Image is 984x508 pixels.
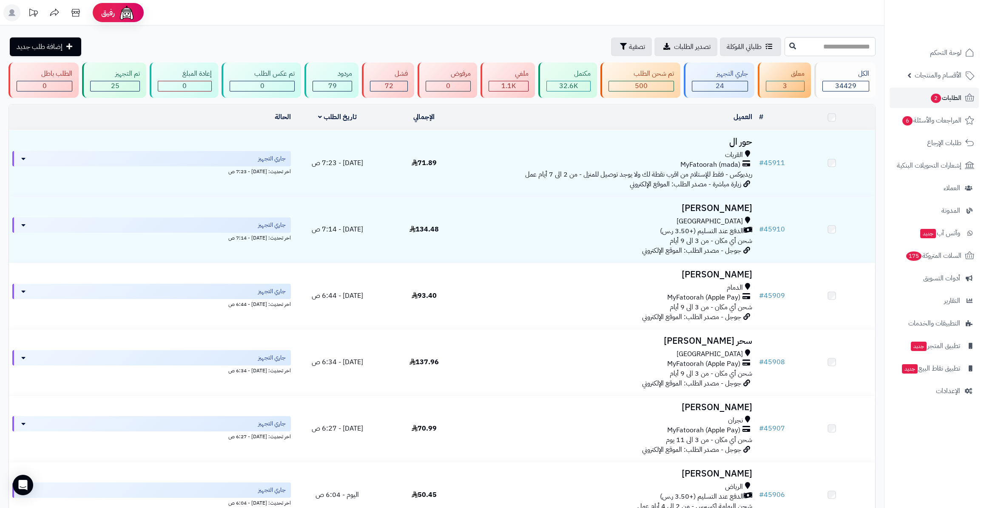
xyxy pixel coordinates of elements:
a: تاريخ الطلب [318,112,357,122]
a: التطبيقات والخدمات [890,313,979,334]
div: 0 [230,81,294,91]
div: 1131 [489,81,528,91]
span: جاري التجهيز [258,486,286,494]
span: أدوات التسويق [923,272,960,284]
a: #45906 [759,490,785,500]
span: تصدير الطلبات [674,42,711,52]
a: #45908 [759,357,785,367]
span: # [759,490,764,500]
a: #45911 [759,158,785,168]
span: # [759,423,764,434]
span: 137.96 [410,357,439,367]
div: 3 [766,81,804,91]
div: 25 [91,81,139,91]
span: طلباتي المُوكلة [727,42,762,52]
a: #45910 [759,224,785,234]
a: الإجمالي [413,112,435,122]
span: [GEOGRAPHIC_DATA] [677,217,743,226]
a: التقارير [890,291,979,311]
a: العميل [734,112,752,122]
span: 79 [328,81,337,91]
span: الدفع عند التسليم (+3.50 ر.س) [660,492,744,502]
span: التقارير [944,295,960,307]
span: نجران [728,416,743,425]
span: الدمام [727,283,743,293]
span: شحن أي مكان - من 3 الى 9 أيام [670,302,752,312]
img: logo-2.png [926,24,976,42]
span: 3 [783,81,787,91]
div: 72 [370,81,407,91]
span: تطبيق المتجر [910,340,960,352]
span: 25 [111,81,119,91]
span: [DATE] - 6:44 ص [312,291,363,301]
div: اخر تحديث: [DATE] - 7:14 ص [12,233,291,242]
a: جاري التجهيز 24 [682,63,756,98]
span: المراجعات والأسئلة [902,114,961,126]
a: أدوات التسويق [890,268,979,288]
div: ملغي [489,69,529,79]
span: جديد [920,229,936,238]
div: تم عكس الطلب [230,69,295,79]
a: تم شحن الطلب 500 [599,63,682,98]
span: 1.1K [501,81,516,91]
div: مرفوض [426,69,470,79]
span: لوحة التحكم [930,47,961,59]
a: مرفوض 0 [416,63,478,98]
span: إشعارات التحويلات البنكية [897,160,961,171]
span: التطبيقات والخدمات [908,317,960,329]
span: MyFatoorah (Apple Pay) [667,293,740,303]
span: ريدبوكس - فقط للإستلام من اقرب نقطة لك ولا يوجد توصيل للمنزل - من 2 الى 7 أيام عمل [525,169,752,180]
span: رفيق [101,8,115,18]
span: الأقسام والمنتجات [915,69,961,81]
span: جوجل - مصدر الطلب: الموقع الإلكتروني [642,378,741,388]
a: تم عكس الطلب 0 [220,63,303,98]
div: معلق [766,69,804,79]
a: إشعارات التحويلات البنكية [890,155,979,176]
span: 70.99 [412,423,437,434]
span: [DATE] - 6:27 ص [312,423,363,434]
span: 71.89 [412,158,437,168]
a: العملاء [890,178,979,198]
div: 0 [17,81,72,91]
a: المدونة [890,200,979,221]
span: 500 [635,81,648,91]
span: [DATE] - 7:23 ص [312,158,363,168]
a: الكل34429 [813,63,877,98]
span: القريات [725,150,743,160]
h3: حور ال [471,137,752,147]
div: مردود [313,69,352,79]
span: اليوم - 6:04 ص [316,490,359,500]
div: 24 [692,81,748,91]
span: [GEOGRAPHIC_DATA] [677,349,743,359]
span: الطلبات [930,92,961,104]
a: الإعدادات [890,381,979,401]
button: تصفية [611,37,652,56]
span: شحن أي مكان - من 3 الى 11 يوم [666,435,752,445]
span: السلات المتروكة [905,250,961,262]
a: طلباتي المُوكلة [720,37,781,56]
div: مكتمل [546,69,591,79]
div: الطلب باطل [17,69,72,79]
div: اخر تحديث: [DATE] - 6:27 ص [12,431,291,440]
span: جديد [902,364,918,374]
span: جاري التجهيز [258,420,286,428]
span: MyFatoorah (Apple Pay) [667,359,740,369]
div: الكل [822,69,869,79]
span: جاري التجهيز [258,287,286,296]
span: 175 [906,251,921,261]
span: جوجل - مصدر الطلب: الموقع الإلكتروني [642,312,741,322]
span: شحن أي مكان - من 3 الى 9 أيام [670,236,752,246]
span: 32.6K [559,81,578,91]
span: الرياض [725,482,743,492]
a: تصدير الطلبات [654,37,717,56]
span: جاري التجهيز [258,354,286,362]
span: 0 [43,81,47,91]
div: 32595 [547,81,590,91]
span: [DATE] - 6:34 ص [312,357,363,367]
h3: [PERSON_NAME] [471,402,752,412]
a: الطلب باطل 0 [7,63,80,98]
a: طلبات الإرجاع [890,133,979,153]
div: 500 [609,81,673,91]
a: تطبيق المتجرجديد [890,336,979,356]
h3: سحر [PERSON_NAME] [471,336,752,346]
